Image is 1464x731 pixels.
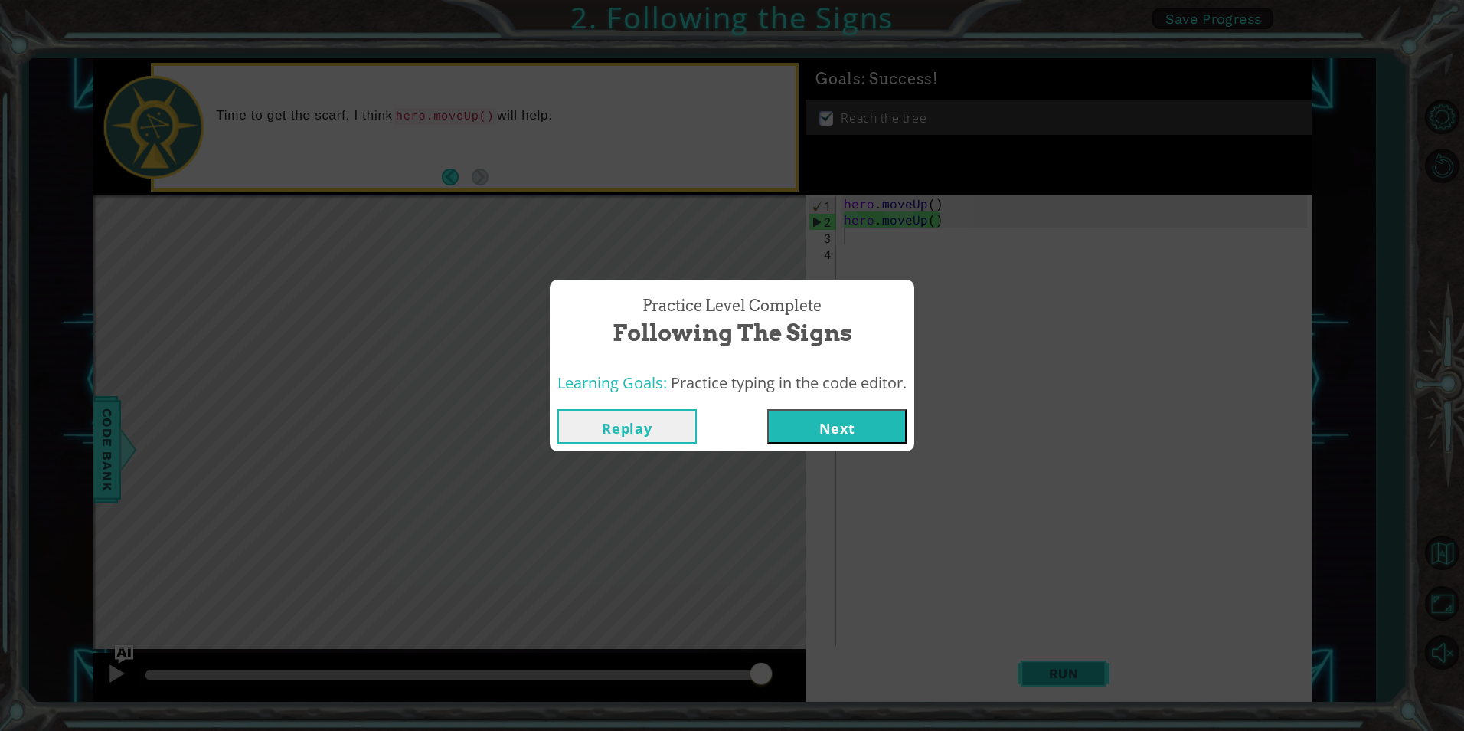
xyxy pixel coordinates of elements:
[642,295,822,317] span: Practice Level Complete
[557,409,697,444] button: Replay
[613,316,852,349] span: Following the Signs
[671,372,907,393] span: Practice typing in the code editor.
[557,372,667,393] span: Learning Goals:
[767,409,907,444] button: Next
